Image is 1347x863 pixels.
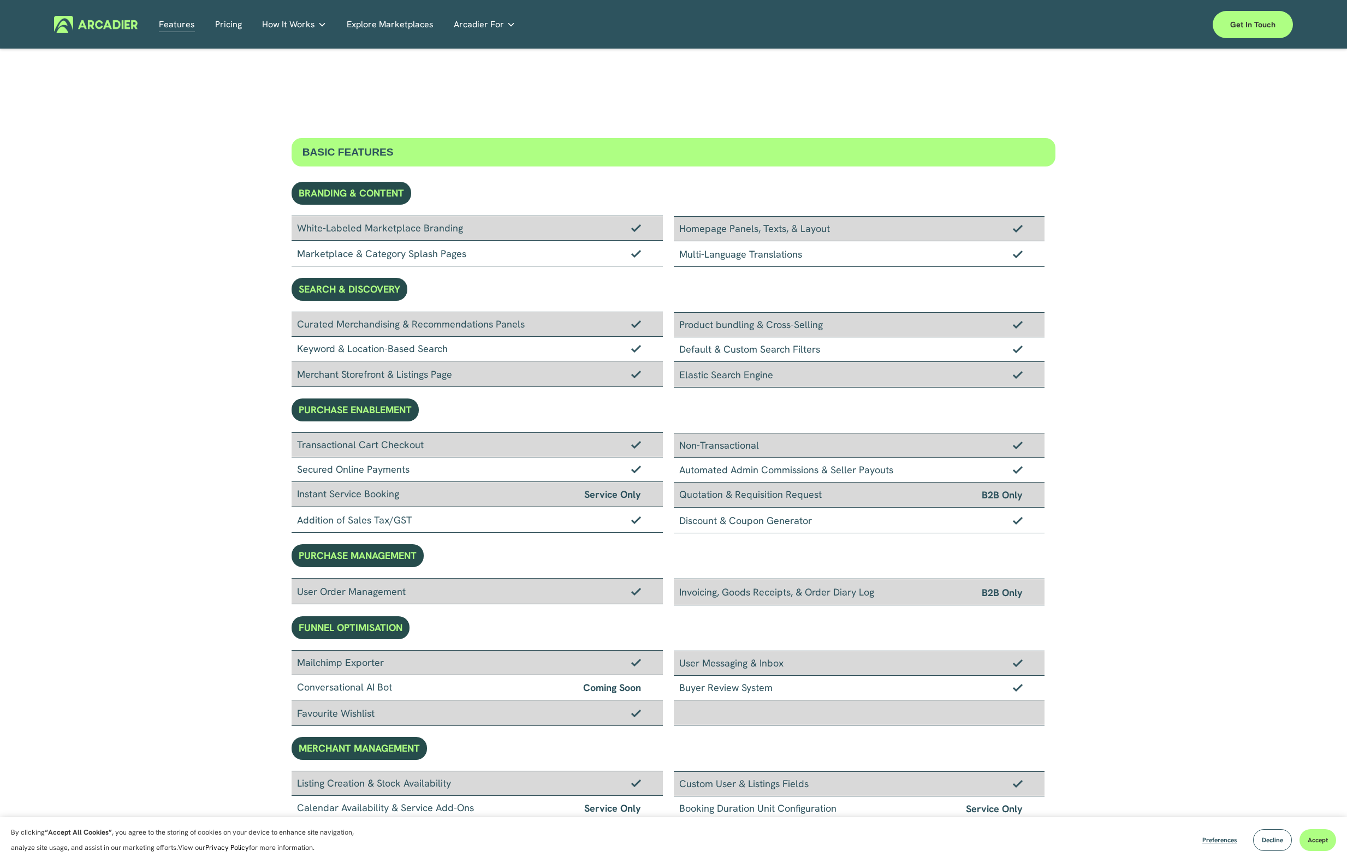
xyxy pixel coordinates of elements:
div: Secured Online Payments [292,457,663,482]
a: folder dropdown [262,16,327,33]
span: Coming Soon [583,680,641,695]
img: Checkmark [1013,466,1023,473]
img: Checkmark [1013,224,1023,232]
img: Checkmark [1013,659,1023,666]
div: Conversational AI Bot [292,675,663,700]
div: Buyer Review System [674,676,1045,700]
div: PURCHASE MANAGEMENT [292,544,424,567]
div: Non-Transactional [674,433,1045,458]
img: Checkmark [1013,320,1023,328]
div: Elastic Search Engine [674,362,1045,388]
div: FUNNEL OPTIMISATION [292,616,410,639]
div: Discount & Coupon Generator [674,508,1045,533]
div: Homepage Panels, Texts, & Layout [674,216,1045,241]
a: Features [159,16,195,33]
img: Checkmark [1013,371,1023,378]
img: Checkmark [631,516,641,523]
span: Preferences [1202,836,1237,844]
img: Checkmark [1013,683,1023,691]
span: Arcadier For [454,17,504,32]
span: Service Only [966,801,1023,817]
div: User Order Management [292,578,663,604]
p: By clicking , you agree to the storing of cookies on your device to enhance site navigation, anal... [11,825,366,855]
div: Automated Admin Commissions & Seller Payouts [674,458,1045,483]
div: Mailchimp Exporter [292,650,663,675]
div: Merchant Storefront & Listings Page [292,361,663,387]
span: Service Only [584,800,641,816]
div: BASIC FEATURES [292,138,1056,166]
div: Curated Merchandising & Recommendations Panels [292,312,663,337]
button: Preferences [1194,829,1245,851]
img: Checkmark [631,249,641,257]
span: Service Only [584,486,641,502]
img: Checkmark [631,320,641,328]
span: B2B Only [982,487,1023,503]
div: Marketplace & Category Splash Pages [292,241,663,266]
img: Checkmark [1013,250,1023,258]
div: SEARCH & DISCOVERY [292,278,407,301]
div: Keyword & Location-Based Search [292,337,663,361]
div: Invoicing, Goods Receipts, & Order Diary Log [674,579,1045,605]
a: Explore Marketplaces [347,16,434,33]
img: Checkmark [631,658,641,666]
div: Custom User & Listings Fields [674,771,1045,796]
img: Checkmark [1013,779,1023,787]
div: Calendar Availability & Service Add-Ons [292,796,663,821]
div: PURCHASE ENABLEMENT [292,398,419,421]
div: Product bundling & Cross-Selling [674,312,1045,337]
img: Checkmark [1013,516,1023,524]
span: B2B Only [982,585,1023,600]
img: Checkmark [631,224,641,231]
div: Multi-Language Translations [674,241,1045,267]
img: Checkmark [1013,345,1023,353]
a: folder dropdown [454,16,515,33]
img: Checkmark [631,441,641,448]
div: Quotation & Requisition Request [674,483,1045,508]
div: Default & Custom Search Filters [674,337,1045,362]
div: MERCHANT MANAGEMENT [292,737,427,760]
span: Decline [1262,836,1283,844]
img: Checkmark [631,344,641,352]
img: Checkmark [1013,441,1023,449]
div: Favourite Wishlist [292,700,663,726]
div: Booking Duration Unit Configuration [674,796,1045,822]
img: Checkmark [631,587,641,595]
img: Checkmark [631,370,641,378]
strong: “Accept All Cookies” [45,828,112,837]
img: Checkmark [631,709,641,717]
div: Listing Creation & Stock Availability [292,771,663,796]
img: Checkmark [631,465,641,473]
span: Accept [1308,836,1328,844]
div: User Messaging & Inbox [674,651,1045,676]
img: Checkmark [631,779,641,787]
div: Transactional Cart Checkout [292,432,663,457]
a: Privacy Policy [205,843,249,852]
div: Instant Service Booking [292,482,663,507]
a: Get in touch [1213,11,1293,38]
div: BRANDING & CONTENT [292,182,411,205]
img: Arcadier [54,16,138,33]
div: White-Labeled Marketplace Branding [292,216,663,241]
a: Pricing [215,16,242,33]
div: Addition of Sales Tax/GST [292,507,663,533]
span: How It Works [262,17,315,32]
button: Accept [1299,829,1336,851]
button: Decline [1253,829,1292,851]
